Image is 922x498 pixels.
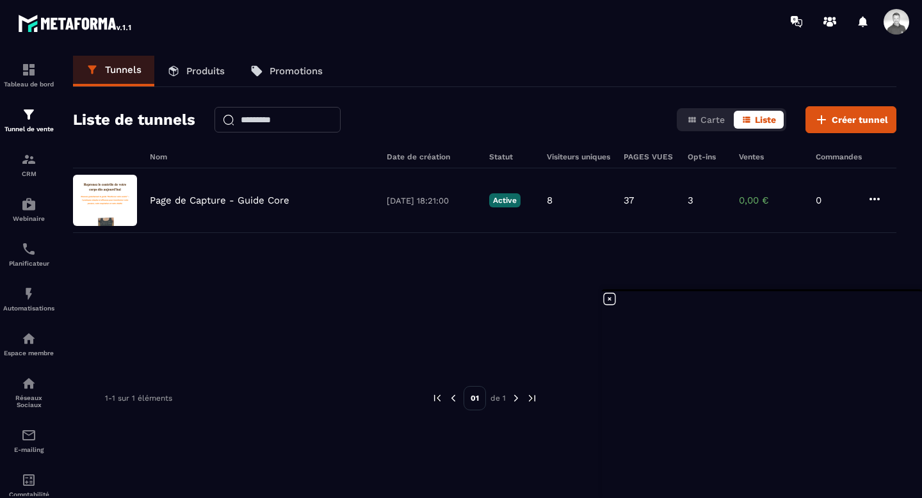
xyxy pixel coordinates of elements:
[739,195,803,206] p: 0,00 €
[755,115,776,125] span: Liste
[3,187,54,232] a: automationsautomationsWebinaire
[73,175,137,226] img: image
[624,152,675,161] h6: PAGES VUES
[186,65,225,77] p: Produits
[688,195,693,206] p: 3
[387,196,476,205] p: [DATE] 18:21:00
[739,152,803,161] h6: Ventes
[547,152,611,161] h6: Visiteurs uniques
[3,418,54,463] a: emailemailE-mailing
[154,56,238,86] a: Produits
[489,193,521,207] p: Active
[832,113,888,126] span: Créer tunnel
[526,392,538,404] img: next
[3,394,54,408] p: Réseaux Sociaux
[816,152,862,161] h6: Commandes
[3,260,54,267] p: Planificateur
[816,195,854,206] p: 0
[73,56,154,86] a: Tunnels
[21,197,36,212] img: automations
[21,241,36,257] img: scheduler
[21,152,36,167] img: formation
[490,393,506,403] p: de 1
[3,81,54,88] p: Tableau de bord
[21,107,36,122] img: formation
[734,111,784,129] button: Liste
[3,97,54,142] a: formationformationTunnel de vente
[21,472,36,488] img: accountant
[3,215,54,222] p: Webinaire
[21,428,36,443] img: email
[448,392,459,404] img: prev
[688,152,726,161] h6: Opt-ins
[270,65,323,77] p: Promotions
[3,232,54,277] a: schedulerschedulerPlanificateur
[150,195,289,206] p: Page de Capture - Guide Core
[73,107,195,133] h2: Liste de tunnels
[3,125,54,133] p: Tunnel de vente
[3,170,54,177] p: CRM
[3,142,54,187] a: formationformationCRM
[3,305,54,312] p: Automatisations
[21,376,36,391] img: social-network
[3,321,54,366] a: automationsautomationsEspace membre
[18,12,133,35] img: logo
[432,392,443,404] img: prev
[3,366,54,418] a: social-networksocial-networkRéseaux Sociaux
[3,446,54,453] p: E-mailing
[150,152,374,161] h6: Nom
[105,64,142,76] p: Tunnels
[21,286,36,301] img: automations
[679,111,732,129] button: Carte
[805,106,896,133] button: Créer tunnel
[510,392,522,404] img: next
[3,491,54,498] p: Comptabilité
[3,52,54,97] a: formationformationTableau de bord
[464,386,486,410] p: 01
[3,349,54,357] p: Espace membre
[105,394,172,403] p: 1-1 sur 1 éléments
[547,195,553,206] p: 8
[489,152,534,161] h6: Statut
[21,331,36,346] img: automations
[3,277,54,321] a: automationsautomationsAutomatisations
[700,115,725,125] span: Carte
[238,56,336,86] a: Promotions
[387,152,476,161] h6: Date de création
[21,62,36,77] img: formation
[624,195,634,206] p: 37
